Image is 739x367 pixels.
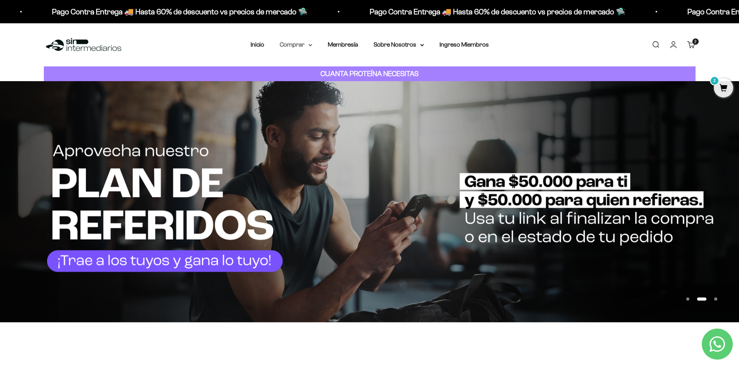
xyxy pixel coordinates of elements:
a: Inicio [251,41,264,48]
summary: Sobre Nosotros [374,40,424,50]
mark: 2 [710,76,719,85]
a: Ingreso Miembros [440,41,489,48]
summary: Comprar [280,40,312,50]
p: Pago Contra Entrega 🚚 Hasta 60% de descuento vs precios de mercado 🛸 [368,5,624,18]
span: 2 [694,40,696,43]
a: Membresía [328,41,358,48]
a: 2 [714,84,733,93]
p: Pago Contra Entrega 🚚 Hasta 60% de descuento vs precios de mercado 🛸 [50,5,306,18]
strong: CUANTA PROTEÍNA NECESITAS [320,70,419,78]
